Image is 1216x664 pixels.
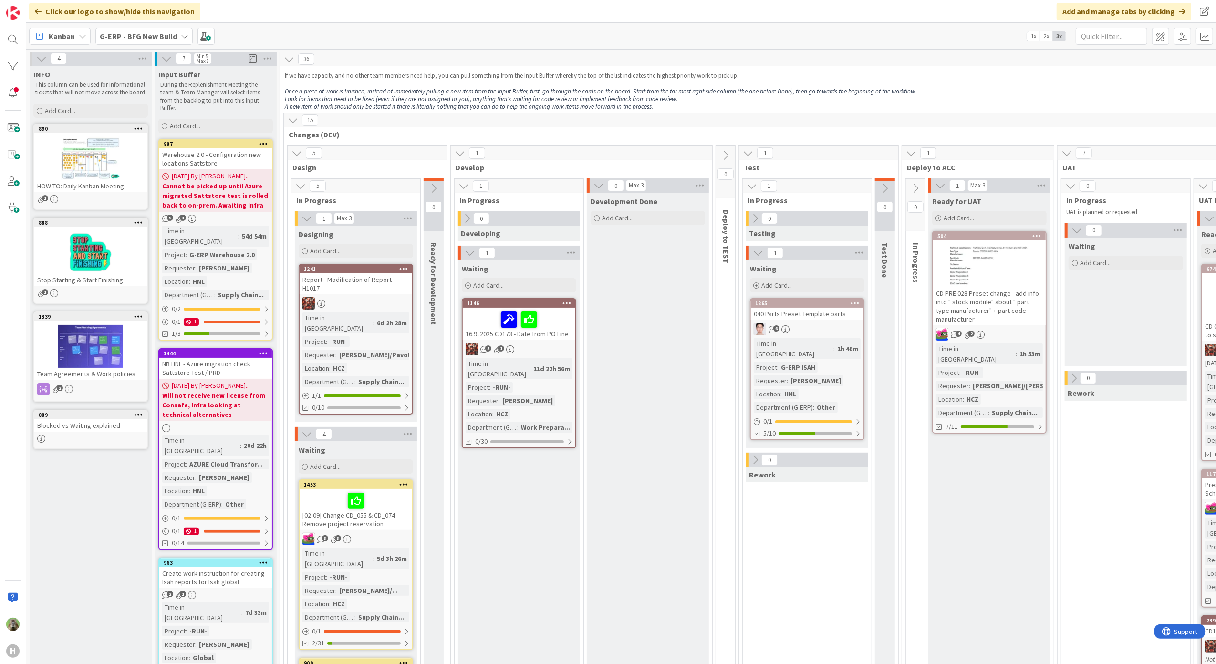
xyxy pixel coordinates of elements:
[186,626,187,636] span: :
[310,247,341,255] span: Add Card...
[34,218,147,286] div: 888Stop Starting & Start Finishing
[300,297,412,310] div: JK
[221,499,223,509] span: :
[285,103,653,111] em: A new item of work should only be started if there is literally nothing that you can do to help t...
[34,124,147,192] div: 890HOW TO: Daily Kanban Meeting
[300,533,412,545] div: JK
[744,163,886,172] span: Test
[326,336,327,347] span: :
[322,535,328,541] span: 3
[968,331,975,337] span: 2
[6,618,20,631] img: TT
[1080,180,1096,192] span: 0
[937,233,1046,239] div: 504
[241,607,243,618] span: :
[466,358,530,379] div: Time in [GEOGRAPHIC_DATA]
[57,385,63,391] span: 2
[162,290,214,300] div: Department (G-ERP)
[780,389,782,399] span: :
[932,231,1047,434] a: 504CD PRE 028 Preset change - add info into " stock module" about " part type manufacturer" + par...
[162,499,221,509] div: Department (G-ERP)
[459,196,572,205] span: In Progress
[299,479,413,650] a: 1453[02-09] Change CD_055 & CD_074 - Remove project reservationJKTime in [GEOGRAPHIC_DATA]:5d 3h ...
[933,232,1046,325] div: 504CD PRE 028 Preset change - add info into " stock module" about " part type manufacturer" + par...
[159,358,272,379] div: NB HNL - Azure migration check Sattstore Test / PRD
[300,265,412,294] div: 1241Report - Modification of Report H1017
[304,266,412,272] div: 1241
[531,363,572,374] div: 11d 22h 56m
[302,114,318,126] span: 15
[302,585,335,596] div: Requester
[835,343,861,354] div: 1h 46m
[100,31,177,41] b: G-ERP - BFG New Build
[331,363,347,373] div: HCZ
[159,559,272,567] div: 963
[426,201,442,213] span: 0
[936,407,988,418] div: Department (G-ERP)
[45,106,75,115] span: Add Card...
[988,407,989,418] span: :
[970,183,985,188] div: Max 3
[814,402,838,413] div: Other
[241,440,269,451] div: 20d 22h
[754,389,780,399] div: Location
[187,459,265,469] div: AZURE Cloud Transfor...
[197,639,252,650] div: [PERSON_NAME]
[167,591,173,597] span: 2
[499,395,500,406] span: :
[34,411,147,419] div: 889
[162,459,186,469] div: Project
[239,231,269,241] div: 54d 54m
[754,323,766,335] img: ll
[223,499,246,509] div: Other
[172,538,184,548] span: 0/14
[39,412,147,418] div: 889
[176,53,192,64] span: 7
[172,317,181,327] span: 0 / 1
[961,367,983,378] div: -RUN-
[159,316,272,328] div: 0/11
[159,559,272,588] div: 963Create work instruction for creating Isah reports for Isah global
[473,281,504,290] span: Add Card...
[312,391,321,401] span: 1 / 1
[933,287,1046,325] div: CD PRE 028 Preset change - add info into " stock module" about " part type manufacturer" + part c...
[159,525,272,537] div: 0/11
[466,395,499,406] div: Requester
[159,349,272,358] div: 1444
[300,265,412,273] div: 1241
[463,308,575,340] div: 16.9 .2025 CD173 - Date from PO Line
[172,381,250,391] span: [DATE] By [PERSON_NAME]...
[354,376,356,387] span: :
[312,403,324,413] span: 0/10
[186,459,187,469] span: :
[285,87,916,95] em: Once a piece of work is finished, instead of immediately pulling a new item from the Input Buffer...
[500,395,555,406] div: [PERSON_NAME]
[214,290,216,300] span: :
[970,381,1084,391] div: [PERSON_NAME]/[PERSON_NAME]...
[189,276,190,287] span: :
[763,416,772,426] span: 0 / 1
[755,300,863,307] div: 1265
[300,273,412,294] div: Report - Modification of Report H1017
[20,1,43,13] span: Support
[374,318,409,328] div: 6d 2h 28m
[172,526,181,536] span: 0 / 1
[629,183,644,188] div: Max 3
[1027,31,1040,41] span: 1x
[1057,3,1191,20] div: Add and manage tabs by clicking
[302,612,354,622] div: Department (G-ERP)
[466,382,489,393] div: Project
[877,201,893,213] span: 0
[187,626,209,636] div: -RUN-
[300,480,412,489] div: 1453
[34,312,147,321] div: 1339
[162,391,269,419] b: Will not receive new license from Consafe, Infra looking at technical alternatives
[159,140,272,169] div: 887Warehouse 2.0 - Configuration new locations Sattstore
[463,299,575,340] div: 114616.9 .2025 CD173 - Date from PO Line
[162,472,195,483] div: Requester
[748,196,860,205] span: In Progress
[936,381,969,391] div: Requester
[779,362,818,373] div: G-ERP ISAH
[374,553,409,564] div: 5d 3h 26m
[492,409,494,419] span: :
